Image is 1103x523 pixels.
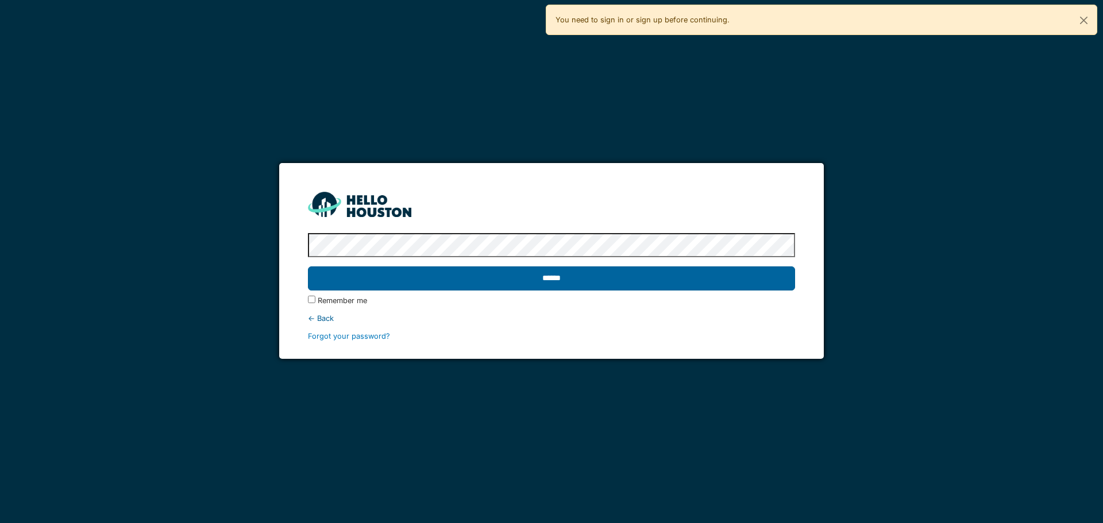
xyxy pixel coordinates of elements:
button: Close [1071,5,1097,36]
a: Forgot your password? [308,332,390,340]
img: HH_line-BYnF2_Hg.png [308,192,411,216]
label: Remember me [318,295,367,306]
div: ← Back [308,313,795,324]
div: You need to sign in or sign up before continuing. [546,5,1097,35]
